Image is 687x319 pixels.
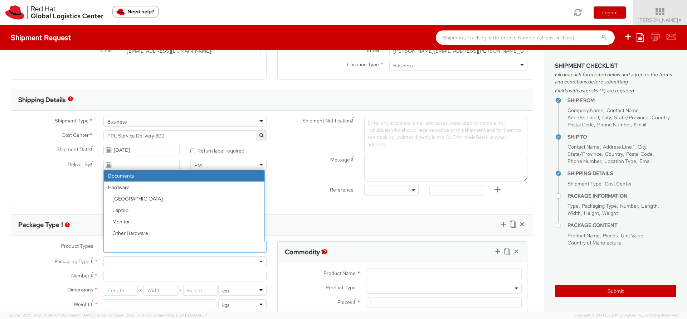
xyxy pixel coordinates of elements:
h3: Shipping Details [18,96,65,103]
span: Shipment Type [55,117,89,125]
span: Packaging Type [582,203,617,209]
span: Shipment Date [57,146,90,153]
span: Postal Code [626,151,653,157]
span: Phone Number [567,158,601,164]
span: Product Type [326,284,356,291]
span: Length [641,203,658,209]
span: Packaging Type [54,258,89,265]
span: Message [330,156,350,163]
span: Product Name [323,270,356,276]
div: Business [393,62,413,69]
span: Fields with asterisks (*) are required [555,87,676,94]
button: Submit [555,285,676,297]
h4: Shipment Request [11,34,71,42]
li: Laptop [108,204,264,216]
span: Server: 2025.21.0-769a9a7b8c3 [9,313,112,318]
h3: Commodity 1 [285,248,323,256]
h4: Shipping Details [567,171,676,176]
span: Location Type [604,158,636,164]
label: Return label required [190,146,245,154]
li: Server [108,239,264,250]
h4: Ship To [567,134,676,140]
span: Country [652,114,669,121]
strong: Hardware [104,182,264,193]
span: Email [639,158,652,164]
span: Phone Number [597,121,631,128]
span: Type [567,203,579,209]
span: Shipment Type [567,180,601,187]
button: Need help? [112,6,159,18]
span: X [138,285,143,296]
h4: Ship From [567,98,676,103]
span: PPL Service Delivery 809 [107,132,263,139]
span: Number [71,272,89,279]
span: Email [100,47,112,53]
span: X [177,285,183,296]
span: [PERSON_NAME] [638,17,682,23]
h4: Package Information [567,193,676,199]
span: ▼ [678,18,682,23]
span: Unit Value [621,232,643,239]
span: master, [DATE] 10:09:35 [69,313,112,318]
button: Logout [594,6,626,19]
li: Documents [104,170,264,182]
span: Email [634,121,646,128]
span: Deliver By [68,161,90,168]
span: Weight [74,301,89,308]
li: Hardware [104,182,264,262]
li: Monitor [108,216,264,227]
span: State/Province [614,114,648,121]
input: Return label required [190,149,195,153]
span: Company Name [567,107,603,113]
input: Shipment, Tracking or Reference Number (at least 4 chars) [436,30,615,45]
span: Shipment Notification [302,117,351,125]
span: Dimensions [67,286,93,293]
input: Length [104,285,138,296]
span: Country [605,151,623,157]
span: Copyright © [DATE]-[DATE] Agistix Inc., All Rights Reserved [574,313,678,318]
li: [GEOGRAPHIC_DATA] [108,193,264,204]
span: Fill out each form listed below and agree to the terms and conditions before submitting [555,71,676,85]
span: Location Type [347,61,379,68]
div: Business [107,118,127,125]
span: master, [DATE] 08:04:37 [162,313,207,318]
span: Cost Center [605,180,632,187]
span: Width [567,210,581,216]
span: Contact Name [567,144,600,150]
span: Cost Center [62,131,89,140]
span: Address Line 1 [567,114,599,121]
span: Product Name [567,232,600,239]
span: Reference [330,187,354,193]
h4: Package Content [567,223,676,228]
span: Pieces [337,299,352,305]
span: Number [620,203,638,209]
input: Height [183,285,217,296]
span: Height [584,210,599,216]
img: rh-logistics-00dfa346123c4ec078e1.svg [5,5,103,20]
span: Weight [602,210,618,216]
span: City [602,114,611,121]
li: Other Hardware [108,227,264,239]
span: City [638,144,646,150]
div: PM [194,162,202,169]
span: Enter any additional email addresses, separated by comma, for individuals who should receive noti... [367,120,521,148]
span: Email [367,47,379,53]
span: Product Types [61,243,93,249]
h3: Shipment Checklist [555,63,676,69]
span: Pieces [603,232,618,239]
span: State/Province [567,151,602,157]
span: PPL Service Delivery 809 [103,130,267,141]
input: Width [143,285,177,296]
span: Country of Manufacture [567,240,621,246]
span: Address Line 1 [603,144,634,150]
span: Postal Code [567,121,594,128]
span: Client: 2025.21.0-c073d8a [113,313,207,318]
span: Contact Name [606,107,639,113]
h3: Package Type 1 [18,221,63,228]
